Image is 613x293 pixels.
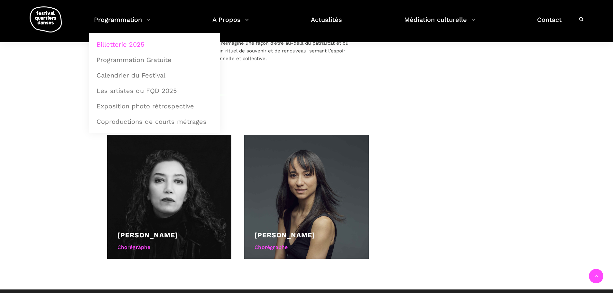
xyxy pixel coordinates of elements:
[94,14,150,33] a: Programmation
[404,14,475,33] a: Médiation culturelle
[311,14,342,33] a: Actualités
[212,14,249,33] a: A Propos
[255,243,358,252] div: Chorégraphe
[93,52,216,67] a: Programmation Gratuite
[117,231,178,239] a: [PERSON_NAME]
[93,114,216,129] a: Coproductions de courts métrages
[93,83,216,98] a: Les artistes du FQD 2025
[93,68,216,83] a: Calendrier du Festival
[93,37,216,52] a: Billetterie 2025
[117,243,221,252] div: Chorégraphe
[93,99,216,114] a: Exposition photo rétrospective
[255,231,315,239] a: [PERSON_NAME]
[537,14,562,33] a: Contact
[30,6,62,32] img: logo-fqd-med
